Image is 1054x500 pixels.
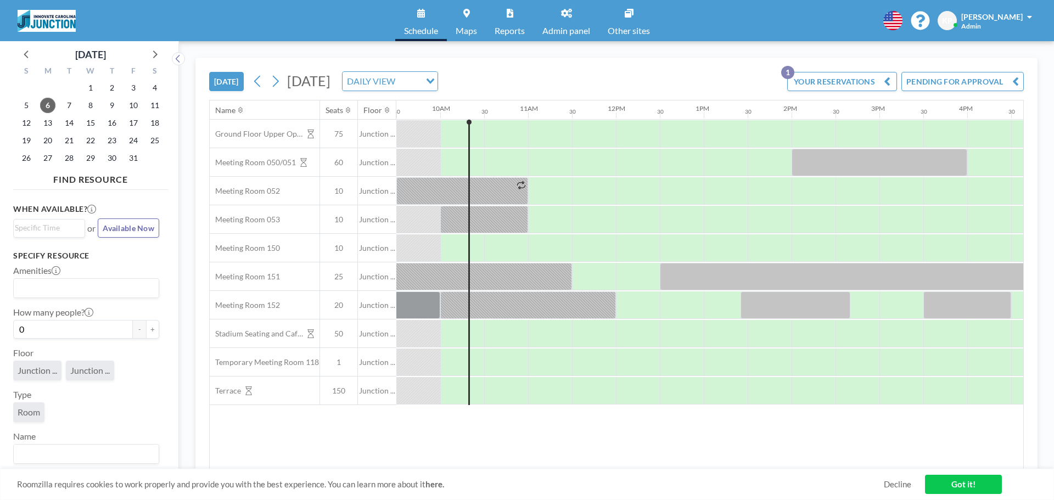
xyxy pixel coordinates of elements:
[942,16,952,26] span: KP
[40,115,55,131] span: Monday, October 13, 2025
[394,108,400,115] div: 30
[358,215,396,224] span: Junction ...
[326,105,343,115] div: Seats
[126,98,141,113] span: Friday, October 10, 2025
[569,108,576,115] div: 30
[13,389,31,400] label: Type
[320,186,357,196] span: 10
[425,479,444,489] a: here.
[18,365,57,375] span: Junction ...
[925,475,1002,494] a: Got it!
[61,115,77,131] span: Tuesday, October 14, 2025
[13,307,93,318] label: How many people?
[103,223,154,233] span: Available Now
[608,26,650,35] span: Other sites
[358,300,396,310] span: Junction ...
[15,447,153,461] input: Search for option
[126,133,141,148] span: Friday, October 24, 2025
[75,47,106,62] div: [DATE]
[13,251,159,261] h3: Specify resource
[104,115,120,131] span: Thursday, October 16, 2025
[210,329,303,339] span: Stadium Seating and Cafe area
[358,329,396,339] span: Junction ...
[147,98,162,113] span: Saturday, October 11, 2025
[144,65,165,79] div: S
[18,407,40,417] span: Room
[783,104,797,113] div: 2PM
[320,158,357,167] span: 60
[358,158,396,167] span: Junction ...
[210,386,241,396] span: Terrace
[884,479,911,490] a: Decline
[320,357,357,367] span: 1
[210,300,280,310] span: Meeting Room 152
[320,300,357,310] span: 20
[14,279,159,297] div: Search for option
[59,65,80,79] div: T
[98,218,159,238] button: Available Now
[287,72,330,89] span: [DATE]
[210,129,303,139] span: Ground Floor Upper Open Area
[209,72,244,91] button: [DATE]
[358,129,396,139] span: Junction ...
[495,26,525,35] span: Reports
[83,150,98,166] span: Wednesday, October 29, 2025
[101,65,122,79] div: T
[19,98,34,113] span: Sunday, October 5, 2025
[19,115,34,131] span: Sunday, October 12, 2025
[61,150,77,166] span: Tuesday, October 28, 2025
[14,220,85,236] div: Search for option
[520,104,538,113] div: 11AM
[345,74,397,88] span: DAILY VIEW
[1008,108,1015,115] div: 30
[19,133,34,148] span: Sunday, October 19, 2025
[15,281,153,295] input: Search for option
[542,26,590,35] span: Admin panel
[961,12,1023,21] span: [PERSON_NAME]
[83,133,98,148] span: Wednesday, October 22, 2025
[456,26,477,35] span: Maps
[16,65,37,79] div: S
[147,80,162,95] span: Saturday, October 4, 2025
[781,66,794,79] p: 1
[15,222,79,234] input: Search for option
[70,365,110,375] span: Junction ...
[87,223,96,234] span: or
[37,65,59,79] div: M
[13,431,36,442] label: Name
[358,186,396,196] span: Junction ...
[61,133,77,148] span: Tuesday, October 21, 2025
[40,133,55,148] span: Monday, October 20, 2025
[17,479,884,490] span: Roomzilla requires cookies to work properly and provide you with the best experience. You can lea...
[126,80,141,95] span: Friday, October 3, 2025
[83,98,98,113] span: Wednesday, October 8, 2025
[13,265,60,276] label: Amenities
[921,108,927,115] div: 30
[833,108,839,115] div: 30
[210,215,280,224] span: Meeting Room 053
[787,72,897,91] button: YOUR RESERVATIONS1
[696,104,709,113] div: 1PM
[404,26,438,35] span: Schedule
[104,80,120,95] span: Thursday, October 2, 2025
[215,105,236,115] div: Name
[320,329,357,339] span: 50
[133,320,146,339] button: -
[147,115,162,131] span: Saturday, October 18, 2025
[358,386,396,396] span: Junction ...
[320,129,357,139] span: 75
[320,386,357,396] span: 150
[961,22,981,30] span: Admin
[210,272,280,282] span: Meeting Room 151
[126,115,141,131] span: Friday, October 17, 2025
[104,133,120,148] span: Thursday, October 23, 2025
[61,98,77,113] span: Tuesday, October 7, 2025
[901,72,1024,91] button: PENDING FOR APPROVAL
[343,72,438,91] div: Search for option
[104,98,120,113] span: Thursday, October 9, 2025
[40,98,55,113] span: Monday, October 6, 2025
[481,108,488,115] div: 30
[147,133,162,148] span: Saturday, October 25, 2025
[745,108,752,115] div: 30
[657,108,664,115] div: 30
